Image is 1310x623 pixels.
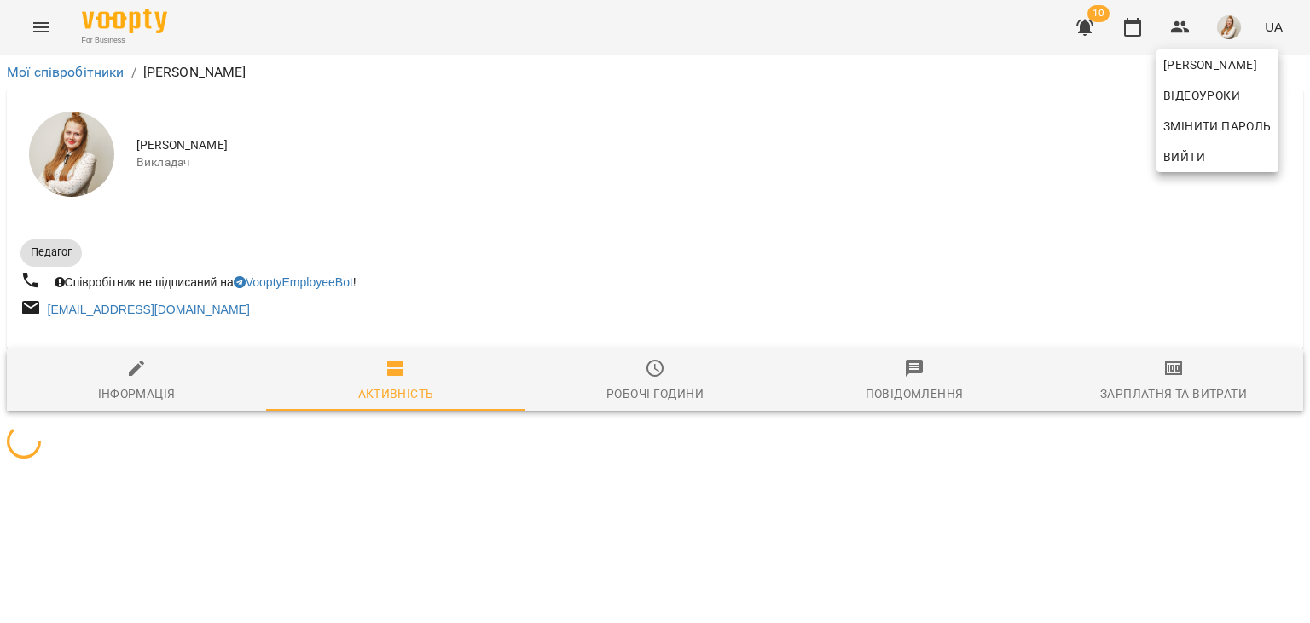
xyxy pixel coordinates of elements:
button: Вийти [1156,141,1278,172]
a: [PERSON_NAME] [1156,49,1278,80]
a: Змінити пароль [1156,111,1278,141]
a: Відеоуроки [1156,80,1247,111]
span: Змінити пароль [1163,116,1272,136]
span: Вийти [1163,147,1205,167]
span: [PERSON_NAME] [1163,55,1272,75]
span: Відеоуроки [1163,85,1240,106]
